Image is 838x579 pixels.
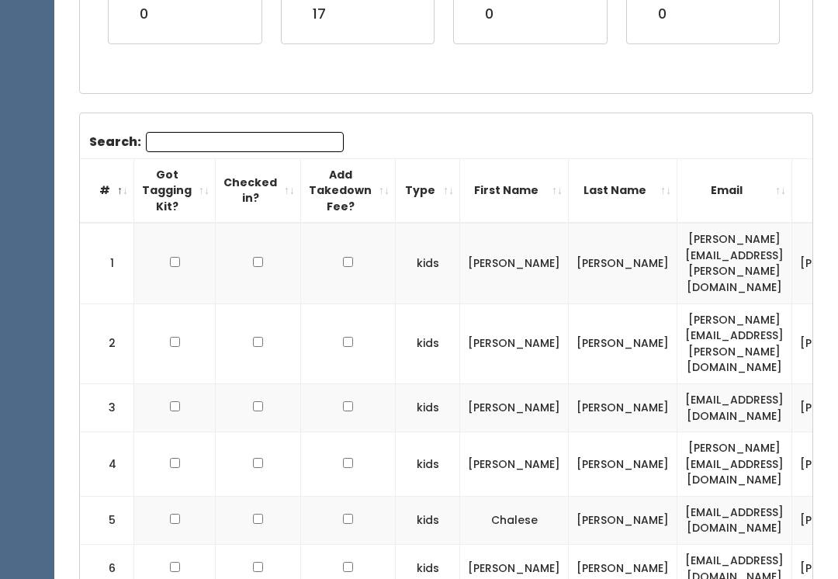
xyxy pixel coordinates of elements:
td: [PERSON_NAME] [569,383,677,432]
td: 3 [80,383,134,432]
td: 5 [80,496,134,544]
td: 2 [80,303,134,383]
td: [PERSON_NAME] [569,223,677,303]
td: kids [396,432,460,497]
div: 0 [485,4,513,24]
td: 4 [80,432,134,497]
th: #: activate to sort column descending [80,158,134,223]
td: [PERSON_NAME][EMAIL_ADDRESS][DOMAIN_NAME] [677,432,792,497]
td: kids [396,496,460,544]
th: Type: activate to sort column ascending [396,158,460,223]
td: [PERSON_NAME][EMAIL_ADDRESS][PERSON_NAME][DOMAIN_NAME] [677,223,792,303]
td: Chalese [460,496,569,544]
td: [EMAIL_ADDRESS][DOMAIN_NAME] [677,496,792,544]
td: [EMAIL_ADDRESS][DOMAIN_NAME] [677,383,792,432]
input: Search: [146,132,344,152]
td: kids [396,383,460,432]
th: First Name: activate to sort column ascending [460,158,569,223]
td: [PERSON_NAME] [460,383,569,432]
td: kids [396,303,460,383]
div: 0 [658,4,687,24]
th: Checked in?: activate to sort column ascending [216,158,301,223]
th: Add Takedown Fee?: activate to sort column ascending [301,158,396,223]
td: [PERSON_NAME][EMAIL_ADDRESS][PERSON_NAME][DOMAIN_NAME] [677,303,792,383]
td: [PERSON_NAME] [569,432,677,497]
td: [PERSON_NAME] [460,223,569,303]
div: 17 [313,4,335,24]
td: [PERSON_NAME] [569,496,677,544]
th: Email: activate to sort column ascending [677,158,792,223]
td: [PERSON_NAME] [569,303,677,383]
th: Last Name: activate to sort column ascending [569,158,677,223]
td: [PERSON_NAME] [460,432,569,497]
th: Got Tagging Kit?: activate to sort column ascending [134,158,216,223]
td: kids [396,223,460,303]
td: 1 [80,223,134,303]
td: [PERSON_NAME] [460,303,569,383]
label: Search: [89,132,344,152]
div: 0 [140,4,185,24]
